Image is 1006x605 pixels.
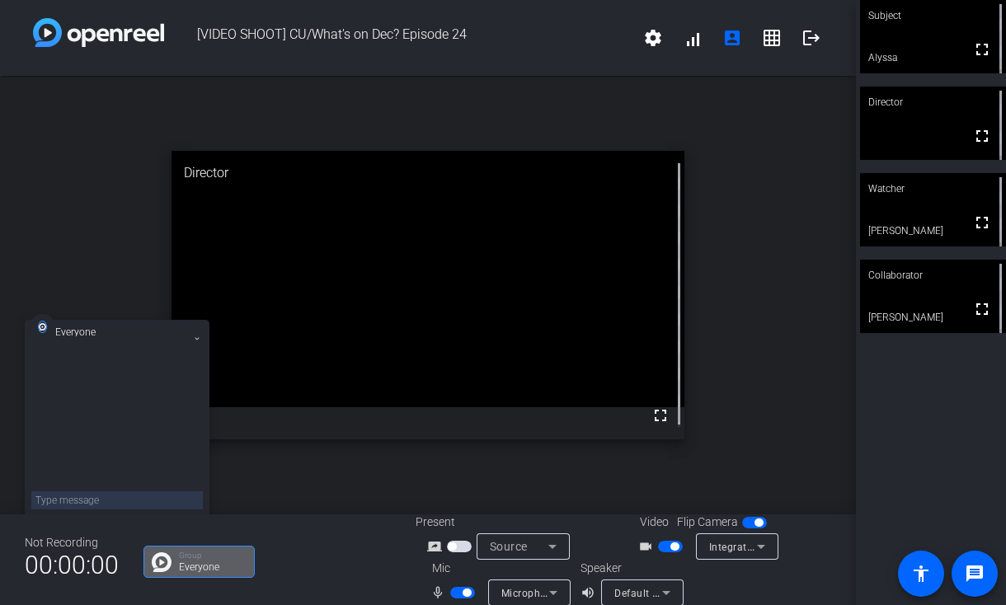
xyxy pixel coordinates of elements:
div: Director [860,87,1006,118]
div: Present [416,514,581,531]
mat-icon: fullscreen [972,40,992,59]
mat-icon: volume_up [581,583,600,603]
div: Watcher [860,173,1006,204]
span: Video [640,514,669,531]
mat-icon: fullscreen [972,213,992,232]
span: Source [490,540,528,553]
div: Director [172,151,685,195]
p: Group [179,551,246,560]
mat-icon: settings [643,28,663,48]
mat-icon: message [965,564,985,584]
div: Speaker [581,560,679,577]
mat-icon: account_box [722,28,742,48]
p: Everyone [179,562,246,572]
mat-icon: grid_on [762,28,782,48]
mat-icon: screen_share_outline [427,537,447,556]
span: [VIDEO SHOOT] CU/What's on Dec? Episode 24 [164,18,633,58]
img: all-white.svg [38,321,47,333]
img: white-gradient.svg [33,18,164,47]
div: Not Recording [25,534,119,551]
mat-icon: fullscreen [651,406,670,425]
button: signal_cellular_alt [673,18,712,58]
div: Mic [416,560,581,577]
h3: Everyone [55,328,122,336]
span: Integrated Camera (04f2:b805) [709,540,860,553]
div: Collaborator [860,260,1006,291]
span: Microphone Array (AMD Audio Device) [501,586,686,599]
mat-icon: logout [802,28,821,48]
span: Flip Camera [677,514,738,531]
mat-icon: mic_none [430,583,450,603]
img: Chat Icon [152,552,172,572]
mat-icon: accessibility [911,564,931,584]
mat-icon: fullscreen [972,126,992,146]
span: 00:00:00 [25,545,119,585]
mat-icon: videocam_outline [638,537,658,556]
span: Default - Speakers (Realtek(R) Audio) [614,586,792,599]
mat-icon: fullscreen [972,299,992,319]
